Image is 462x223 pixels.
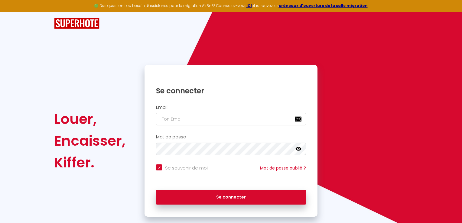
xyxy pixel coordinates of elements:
div: Encaisser, [54,130,125,152]
button: Se connecter [156,190,306,205]
h2: Mot de passe [156,134,306,140]
input: Ton Email [156,113,306,125]
img: SuperHote logo [54,18,99,29]
a: Mot de passe oublié ? [260,165,306,171]
a: ICI [246,3,252,8]
h2: Email [156,105,306,110]
a: créneaux d'ouverture de la salle migration [279,3,368,8]
div: Louer, [54,108,125,130]
h1: Se connecter [156,86,306,95]
div: Kiffer. [54,152,125,173]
